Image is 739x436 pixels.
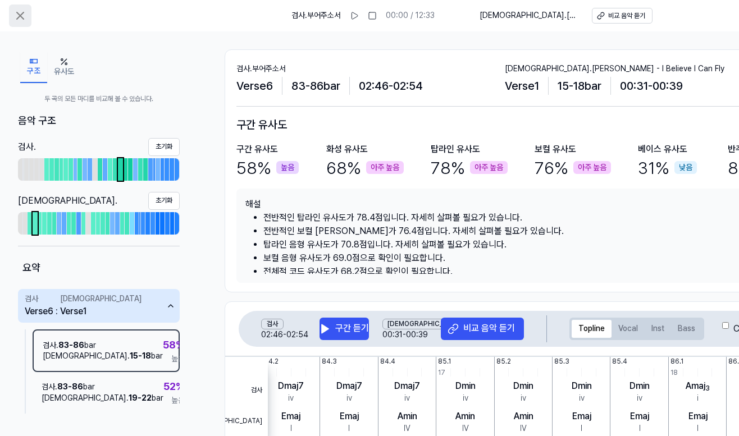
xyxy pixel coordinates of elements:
[288,393,294,404] div: iv
[638,156,697,180] div: 31 %
[25,293,38,305] div: 검사
[404,393,410,404] div: iv
[573,161,611,175] div: 아주 높음
[60,293,142,305] div: [DEMOGRAPHIC_DATA]
[496,357,511,366] div: 85.2
[686,379,710,393] div: Amaj
[697,423,699,434] div: I
[261,319,284,329] div: 검사
[462,423,469,434] div: IV
[705,384,710,392] sub: 3
[148,138,180,156] button: 초기화
[57,382,83,391] span: 83 - 86
[326,156,404,180] div: 68 %
[629,379,650,393] div: Dmin
[514,410,533,423] div: Amin
[281,410,300,423] div: Emaj
[18,113,180,129] div: 음악 구조
[480,10,578,21] span: [DEMOGRAPHIC_DATA] . [PERSON_NAME] - I Believe I Can Fly
[670,368,678,378] div: 18
[236,77,273,95] span: Verse 6
[236,156,299,180] div: 58 %
[463,393,468,404] div: iv
[236,63,505,75] div: 검사 . 부어주소서
[171,354,185,365] span: 높음
[276,161,299,175] div: 높음
[340,410,359,423] div: Emaj
[346,393,352,404] div: iv
[671,320,702,338] button: Bass
[42,382,163,393] div: 검사 . bar
[572,320,612,338] button: Topline
[505,77,539,95] span: Verse 1
[688,410,708,423] div: Emaj
[455,410,475,423] div: Amin
[264,357,279,366] div: 84.2
[18,255,180,281] div: 요약
[572,379,592,393] div: Dmin
[18,140,36,154] div: 검사 .
[366,161,404,175] div: 아주 높음
[278,379,304,393] div: Dmaj7
[58,341,84,350] span: 83 - 86
[47,52,81,83] button: 유사도
[520,423,527,434] div: IV
[441,318,524,340] button: 비교 음악 듣기
[572,410,591,423] div: Emaj
[348,423,350,434] div: I
[43,340,163,351] div: 검사 . bar
[359,77,423,95] span: 02:46 - 02:54
[645,320,671,338] button: Inst
[171,395,185,406] span: 높음
[43,351,163,362] div: [DEMOGRAPHIC_DATA] . bar
[630,410,649,423] div: Emaj
[394,379,420,393] div: Dmaj7
[463,322,515,334] div: 비교 음악 듣기
[431,143,480,156] div: 탑라인 유사도
[554,357,569,366] div: 85.3
[380,357,395,366] div: 84.4
[291,77,340,95] span: 83 - 86 bar
[404,423,410,434] div: IV
[18,94,180,104] span: 두 곡의 모든 마디를 비교해 볼 수 있습니다.
[290,423,292,434] div: I
[612,357,627,366] div: 85.4
[291,10,341,21] span: 검사 . 부어주소서
[455,379,476,393] div: Dmin
[637,393,642,404] div: iv
[236,143,278,156] div: 구간 유사도
[639,423,641,434] div: I
[535,143,576,156] div: 보컬 유사도
[398,410,417,423] div: Amin
[674,161,697,175] div: 낮음
[130,351,151,360] span: 15 - 18
[638,143,687,156] div: 베이스 유사도
[60,305,86,318] div: Verse1
[382,319,468,329] div: [DEMOGRAPHIC_DATA]
[521,393,526,404] div: iv
[620,77,683,95] span: 00:31 - 00:39
[612,320,645,338] button: Vocal
[42,393,163,404] div: [DEMOGRAPHIC_DATA] . bar
[581,423,582,434] div: I
[25,305,53,318] div: Verse6
[670,357,683,366] div: 86.1
[322,357,337,366] div: 84.3
[386,10,435,21] div: 00:00 / 12:33
[513,379,533,393] div: Dmin
[438,368,445,378] div: 17
[326,143,368,156] div: 화성 유사도
[438,357,451,366] div: 85.1
[18,289,180,323] button: 검사Verse6:[DEMOGRAPHIC_DATA]Verse1
[592,8,653,24] button: 비교 음악 듣기
[18,194,117,208] div: [DEMOGRAPHIC_DATA] .
[163,337,185,354] span: 58 %
[20,52,47,83] button: 구조
[579,393,585,404] div: iv
[470,161,508,175] div: 아주 높음
[261,329,315,338] span: 02:46 - 02:54
[56,293,58,318] span: :
[558,77,601,95] span: 15 - 18 bar
[320,318,369,340] button: 구간 듣기
[148,192,180,210] button: 초기화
